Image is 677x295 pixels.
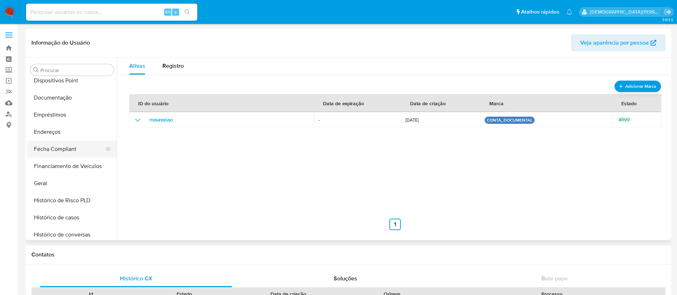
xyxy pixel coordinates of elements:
button: Geral [27,175,117,192]
span: s [175,9,177,15]
button: Fecha Compliant [27,141,111,158]
span: Atalhos rápidos [521,8,559,16]
button: Histórico de Risco PLD [27,192,117,209]
span: Veja aparência por pessoa [580,34,649,51]
button: Veja aparência por pessoa [571,34,666,51]
input: Pesquise usuários ou casos... [26,7,197,17]
button: Documentação [27,89,117,106]
a: Notificações [566,9,572,15]
a: Sair [664,8,672,16]
span: Alt [165,9,171,15]
input: Procurar [40,67,111,73]
h1: Contatos [31,251,666,258]
h1: Informação do Usuário [31,39,90,46]
button: Histórico de casos [27,209,117,226]
span: Bate-papo [541,274,568,283]
button: Empréstimos [27,106,117,123]
button: Histórico de conversas [27,226,117,243]
button: search-icon [180,7,194,17]
button: Procurar [33,67,39,73]
button: Dispositivos Point [27,72,117,89]
button: Endereços [27,123,117,141]
p: thais.asantos@mercadolivre.com [590,9,662,15]
span: Histórico CX [120,274,152,283]
span: Soluções [334,274,357,283]
button: Financiamento de Veículos [27,158,117,175]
